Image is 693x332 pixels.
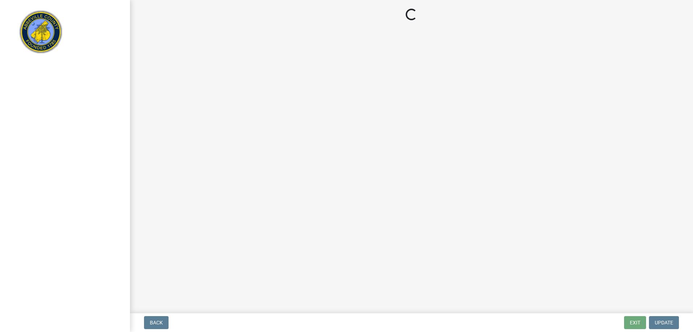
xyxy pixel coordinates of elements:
[649,316,679,329] button: Update
[624,316,646,329] button: Exit
[14,8,67,61] img: Abbeville County, South Carolina
[655,320,673,325] span: Update
[144,316,169,329] button: Back
[150,320,163,325] span: Back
